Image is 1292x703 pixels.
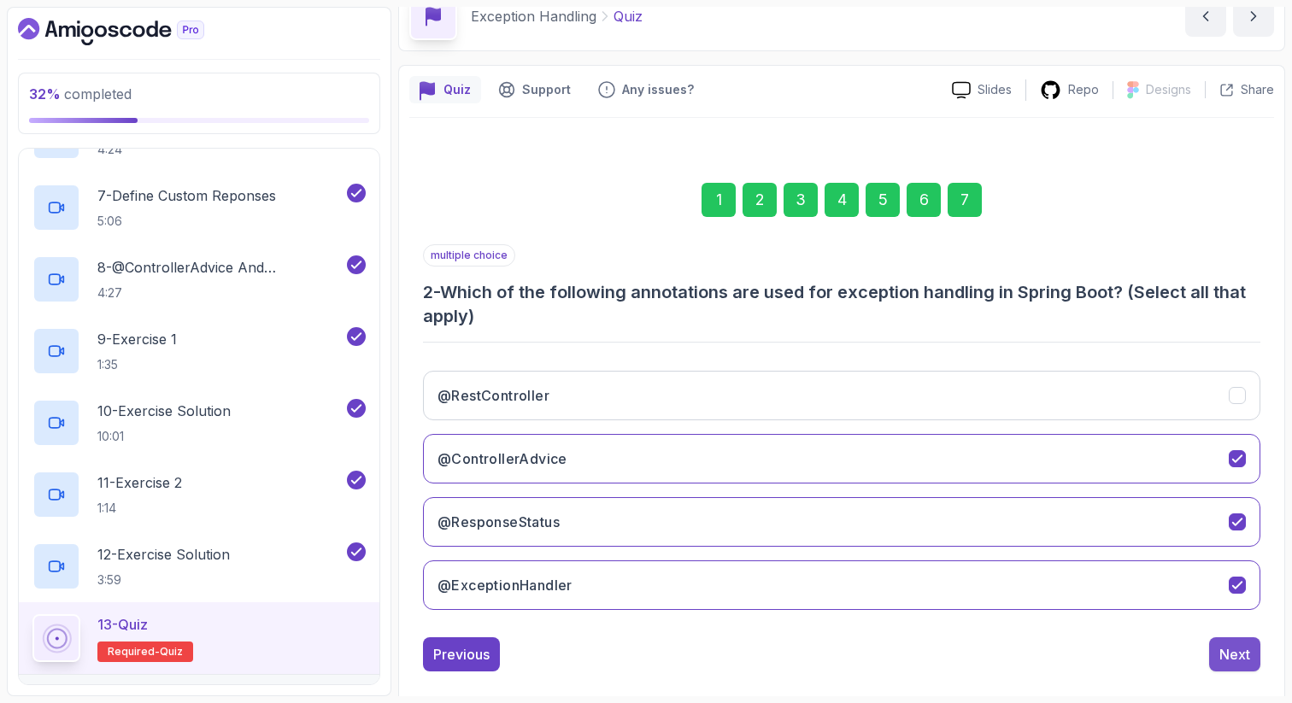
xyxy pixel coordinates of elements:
p: 3:59 [97,571,230,589]
p: multiple choice [423,244,515,267]
p: 4:27 [97,284,344,302]
button: @ExceptionHandler [423,560,1260,610]
p: 10 - Exercise Solution [97,401,231,421]
div: 2 [743,183,777,217]
a: Dashboard [18,18,244,45]
button: Share [1205,81,1274,98]
p: 11 - Exercise 2 [97,472,182,493]
button: Support button [488,76,581,103]
h3: @RestController [438,385,549,406]
p: Any issues? [622,81,694,98]
div: Previous [433,644,490,665]
div: 6 [907,183,941,217]
div: 3 [784,183,818,217]
p: Designs [1146,81,1191,98]
button: Feedback button [588,76,704,103]
a: Slides [938,81,1025,99]
p: 10:01 [97,428,231,445]
p: Repo [1068,81,1099,98]
p: Slides [978,81,1012,98]
a: Repo [1026,79,1113,101]
button: Next [1209,637,1260,671]
button: 12-Exercise Solution3:59 [32,542,366,590]
button: 8-@ControllerAdvice And @ExceptionHandler4:27 [32,255,366,303]
button: @RestController [423,371,1260,420]
button: 9-Exercise 11:35 [32,327,366,375]
h3: @ExceptionHandler [438,575,573,595]
p: 1:35 [97,356,177,373]
button: 13-QuizRequired-quiz [32,614,366,662]
button: @ControllerAdvice [423,434,1260,483]
h3: @ControllerAdvice [438,448,567,469]
p: Exception Handling [471,6,596,26]
p: Quiz [443,81,471,98]
p: 9 - Exercise 1 [97,329,177,349]
p: 7 - Define Custom Reponses [97,185,276,206]
p: Support [522,81,571,98]
p: 5:06 [97,213,276,230]
p: Share [1241,81,1274,98]
div: Next [1219,644,1250,665]
button: 10-Exercise Solution10:01 [32,399,366,447]
p: 8 - @ControllerAdvice And @ExceptionHandler [97,257,344,278]
button: @ResponseStatus [423,497,1260,547]
div: 1 [702,183,736,217]
h3: @ResponseStatus [438,512,560,532]
span: Required- [108,645,160,659]
span: 32 % [29,85,61,103]
p: 1:14 [97,500,182,517]
p: Quiz [614,6,643,26]
button: quiz button [409,76,481,103]
h3: 2 - Which of the following annotations are used for exception handling in Spring Boot? (Select al... [423,280,1260,328]
span: completed [29,85,132,103]
span: quiz [160,645,183,659]
div: 4 [825,183,859,217]
button: 7-Define Custom Reponses5:06 [32,184,366,231]
button: Previous [423,637,500,671]
p: 4:24 [97,141,230,158]
button: 11-Exercise 21:14 [32,471,366,518]
p: 12 - Exercise Solution [97,544,230,565]
div: 5 [866,183,900,217]
p: 13 - Quiz [97,614,148,635]
div: 7 [948,183,982,217]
